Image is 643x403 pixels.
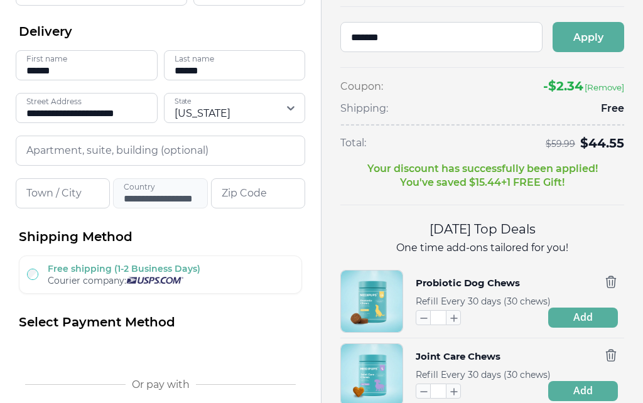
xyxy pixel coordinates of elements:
button: Add [548,308,618,328]
span: Shipping: [340,102,388,116]
button: Joint Care Chews [416,348,500,365]
button: [Remove] [583,82,624,92]
p: One time add-ons tailored for you! [340,241,624,255]
button: Apply [553,22,624,52]
span: $ 59.99 [546,139,575,149]
img: Probiotic Dog Chews [341,271,403,332]
span: Courier company: [48,275,126,286]
h2: Shipping Method [19,228,302,245]
span: $ 44.55 [580,136,624,151]
iframe: Secure payment button frame [19,341,302,366]
span: Coupon: [340,80,383,94]
span: -$ 2.34 [543,78,583,94]
label: Free shipping (1-2 Business Days) [48,263,200,274]
span: Total: [340,136,366,150]
p: Your discount has successfully been applied! You've saved $ 15.44 + 1 FREE Gift! [367,162,598,190]
h2: Select Payment Method [19,314,302,331]
span: Free [601,102,624,116]
img: Usps courier company [126,277,183,284]
div: [US_STATE] [175,107,230,121]
span: Refill Every 30 days (30 chews) [416,296,551,307]
span: Delivery [19,23,72,40]
span: Or pay with [132,379,190,390]
button: Add [548,381,618,401]
h2: [DATE] Top Deals [340,220,624,239]
span: Refill Every 30 days (30 chews) [416,369,551,380]
button: Probiotic Dog Chews [416,275,520,291]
